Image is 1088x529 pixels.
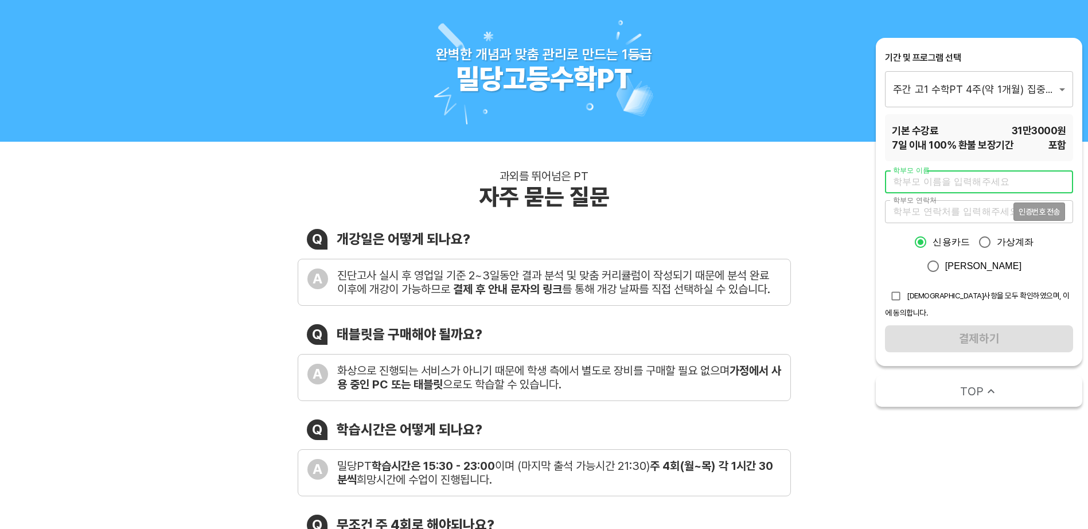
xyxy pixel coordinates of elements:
div: Q [307,324,327,345]
button: TOP [876,375,1082,407]
div: A [307,459,328,480]
b: 가정에서 사용 중인 PC 또는 태블릿 [337,364,781,391]
div: 화상으로 진행되는 서비스가 아니기 때문에 학생 측에서 별도로 장비를 구매할 필요 없으며 으로도 학습할 수 있습니다. [337,364,781,391]
span: TOP [960,383,984,399]
input: 학부모 이름을 입력해주세요 [885,170,1073,193]
div: 태블릿을 구매해야 될까요? [337,326,482,343]
span: 7 일 이내 100% 환불 보장기간 [892,138,1013,152]
span: [DEMOGRAPHIC_DATA]사항을 모두 확인하였으며, 이에 동의합니다. [885,291,1070,317]
div: 밀당고등수학PT [456,63,632,96]
div: A [307,364,328,384]
b: 주 4회(월~목) 각 1시간 30분씩 [337,459,773,487]
div: 진단고사 실시 후 영업일 기준 2~3일동안 결과 분석 및 맞춤 커리큘럼이 작성되기 때문에 분석 완료 이후에 개강이 가능하므로 를 통해 개강 날짜를 직접 선택하실 수 있습니다. [337,269,781,296]
span: 신용카드 [933,235,970,249]
div: 기간 및 프로그램 선택 [885,52,1073,64]
b: 학습시간은 15:30 - 23:00 [372,459,495,473]
input: 학부모 연락처를 입력해주세요 [885,200,1013,223]
div: 자주 묻는 질문 [479,183,610,211]
div: 완벽한 개념과 맞춤 관리로 만드는 1등급 [436,46,652,63]
div: 과외를 뛰어넘은 PT [500,169,588,183]
b: 결제 후 안내 문자의 링크 [453,282,562,296]
span: [PERSON_NAME] [945,259,1022,273]
div: 주간 고1 수학PT 4주(약 1개월) 집중관리 [885,71,1073,107]
div: Q [307,419,327,440]
div: 개강일은 어떻게 되나요? [337,231,470,247]
span: 가상계좌 [997,235,1034,249]
div: 밀당PT 이며 (마지막 출석 가능시간 21:30) 희망시간에 수업이 진행됩니다. [337,459,781,487]
div: 학습시간은 어떻게 되나요? [337,421,482,438]
span: 31만3000 원 [1012,123,1066,138]
span: 포함 [1048,138,1066,152]
span: 기본 수강료 [892,123,938,138]
div: A [307,269,328,289]
div: Q [307,229,327,250]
